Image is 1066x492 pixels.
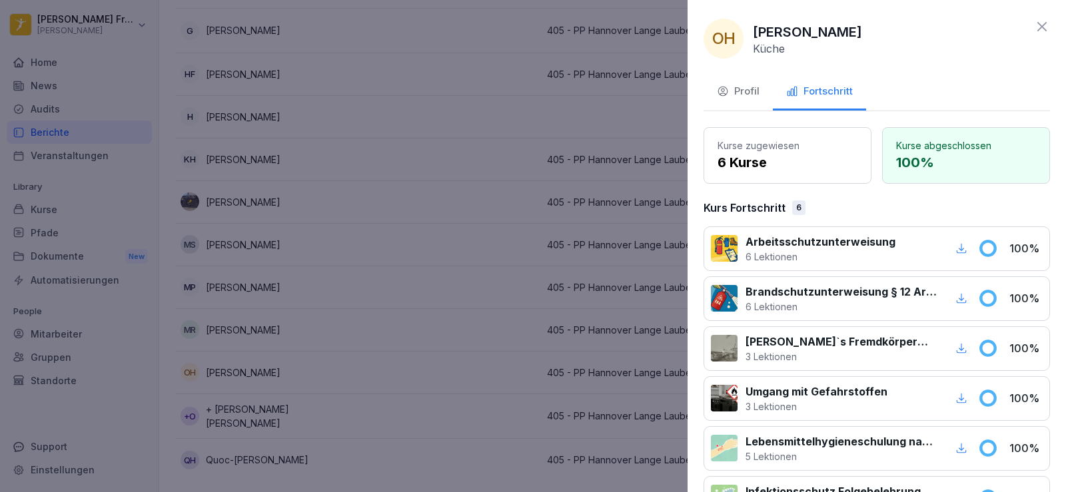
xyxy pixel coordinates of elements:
[704,200,786,216] p: Kurs Fortschritt
[773,75,866,111] button: Fortschritt
[753,42,785,55] p: Küche
[1009,340,1043,356] p: 100 %
[746,383,887,399] p: Umgang mit Gefahrstoffen
[718,138,857,152] p: Kurse zugewiesen
[746,449,937,463] p: 5 Lektionen
[717,84,760,99] div: Profil
[746,399,887,413] p: 3 Lektionen
[704,19,744,59] div: OH
[786,84,853,99] div: Fortschritt
[896,138,1036,152] p: Kurse abgeschlossen
[1009,240,1043,256] p: 100 %
[718,152,857,172] p: 6 Kurse
[1009,390,1043,406] p: 100 %
[753,22,862,42] p: [PERSON_NAME]
[746,300,937,314] p: 6 Lektionen
[704,75,773,111] button: Profil
[896,152,1036,172] p: 100 %
[792,200,805,215] div: 6
[746,350,937,364] p: 3 Lektionen
[1009,440,1043,456] p: 100 %
[746,284,937,300] p: Brandschutzunterweisung § 12 ArbSchG
[746,334,937,350] p: [PERSON_NAME]`s Fremdkörpermanagement
[746,234,895,250] p: Arbeitsschutzunterweisung
[746,433,937,449] p: Lebensmittelhygieneschulung nach EU-Verordnung (EG) Nr. 852 / 2004
[1009,290,1043,306] p: 100 %
[746,250,895,264] p: 6 Lektionen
